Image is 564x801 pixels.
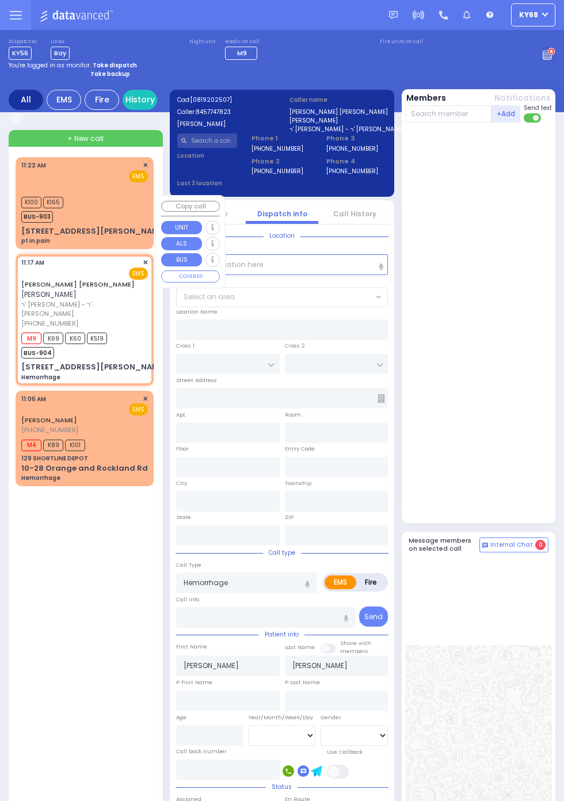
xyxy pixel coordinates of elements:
[21,211,53,223] span: BUS-903
[176,376,217,384] label: Street Address
[43,440,63,451] span: K89
[176,643,207,651] label: First Name
[251,144,303,153] label: [PHONE_NUMBER]
[524,112,542,124] label: Turn off text
[285,678,320,686] label: P Last Name
[333,209,376,219] a: Call History
[21,258,44,267] span: 11:17 AM
[85,90,119,110] div: Fire
[409,537,480,552] h5: Message members on selected call
[65,333,85,344] span: K60
[21,300,144,319] span: ר' [PERSON_NAME] - ר' [PERSON_NAME]
[143,394,148,404] span: ✕
[21,474,60,482] div: Hemorrhage
[524,104,552,112] span: Send text
[123,90,157,110] a: History
[43,333,63,344] span: K69
[21,454,88,463] div: 129 SHORTLINE DEPOT
[519,10,538,20] span: ky68
[51,47,70,60] span: Bay
[257,209,307,219] a: Dispatch info
[190,96,232,104] span: [0819202507]
[176,445,189,453] label: Floor
[9,39,37,45] label: Dispatcher
[511,3,555,26] button: ky68
[189,39,215,45] label: Night unit
[21,440,41,451] span: M4
[9,90,43,110] div: All
[326,157,387,166] span: Phone 4
[264,231,300,240] span: Location
[326,167,378,176] label: [PHONE_NUMBER]
[327,748,363,756] label: Use Callback
[40,8,116,22] img: Logo
[176,678,212,686] label: P First Name
[129,268,148,280] span: EMS
[67,133,104,144] span: + New call
[535,540,546,550] span: 0
[9,61,91,70] span: You're logged in as monitor.
[21,319,78,328] span: [PHONE_NUMBER]
[90,70,130,78] strong: Take backup
[21,333,41,344] span: M9
[237,48,247,58] span: M9
[359,607,388,627] button: Send
[285,513,294,521] label: ZIP
[389,11,398,20] img: message.svg
[177,179,283,188] label: Last 3 location
[325,575,356,589] label: EMS
[93,61,137,70] strong: Take dispatch
[326,144,378,153] label: [PHONE_NUMBER]
[177,96,275,104] label: Cad:
[161,270,220,283] button: COVERED
[176,342,195,350] label: Cross 1
[176,714,186,722] label: Age
[47,90,81,110] div: EMS
[380,39,423,45] label: Fire units on call
[161,201,220,212] button: Copy call
[21,415,77,425] a: [PERSON_NAME]
[285,479,311,487] label: Township
[177,151,238,160] label: Location
[21,226,167,237] div: [STREET_ADDRESS][PERSON_NAME]
[143,258,148,268] span: ✕
[491,105,520,123] button: +Add
[266,783,298,791] span: Status
[177,133,238,148] input: Search a contact
[289,125,387,133] label: ר' [PERSON_NAME] - ר' [PERSON_NAME]
[21,289,77,299] span: [PERSON_NAME]
[263,548,301,557] span: Call type
[251,167,303,176] label: [PHONE_NUMBER]
[9,47,32,60] span: KY56
[21,373,60,382] div: Hemorrhage
[176,254,388,275] input: Search location here
[177,108,275,116] label: Caller:
[21,425,78,434] span: [PHONE_NUMBER]
[285,411,301,419] label: Room
[51,39,70,45] label: Lines
[129,403,148,415] span: EMS
[21,161,46,170] span: 11:22 AM
[321,714,341,722] label: Gender
[285,643,315,651] label: Last Name
[356,575,386,589] label: Fire
[21,237,50,245] div: pt in pain
[21,197,41,208] span: K100
[289,96,387,104] label: Caller name
[21,395,46,403] span: 11:06 AM
[340,639,371,647] small: Share with
[285,445,315,453] label: Entry Code
[129,170,148,182] span: EMS
[176,596,199,604] label: Call Info
[184,292,235,302] span: Select an area
[340,647,368,655] span: members
[405,105,492,123] input: Search member
[161,237,202,250] button: ALS
[289,108,387,116] label: [PERSON_NAME] [PERSON_NAME]
[251,157,312,166] span: Phone 2
[43,197,63,208] span: K165
[251,133,312,143] span: Phone 1
[21,347,54,358] span: BUS-904
[161,221,202,234] button: UNIT
[176,479,187,487] label: City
